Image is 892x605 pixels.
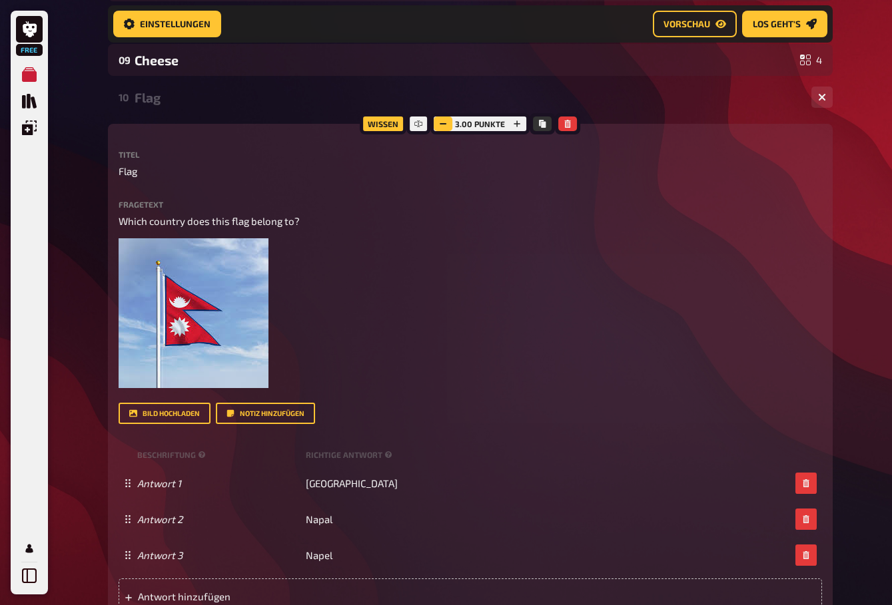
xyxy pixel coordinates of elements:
div: Wissen [360,113,406,134]
div: 09 [119,54,129,66]
span: Vorschau [664,19,710,29]
span: [GEOGRAPHIC_DATA] [306,477,398,489]
div: 4 [800,55,822,65]
span: Napel [306,549,332,561]
label: Titel [119,150,822,158]
span: Los geht's [753,19,801,29]
span: Free [17,46,41,54]
span: Einstellungen [140,19,211,29]
button: Bild hochladen [119,403,211,424]
a: Meine Quizze [16,61,43,88]
div: 10 [119,91,129,103]
label: Fragetext [119,200,822,208]
button: Notiz hinzufügen [216,403,315,424]
a: Vorschau [653,11,737,37]
i: Antwort 2 [137,513,183,525]
div: 3.00 Punkte [430,113,530,134]
a: Einblendungen [16,114,43,141]
a: Einstellungen [113,11,221,37]
i: Antwort 3 [137,549,183,561]
a: Quiz Sammlung [16,88,43,114]
small: Richtige Antwort [306,449,395,461]
img: flagNepal [119,238,268,388]
span: Which country does this flag belong to? [119,215,300,227]
span: Flag [119,164,137,179]
i: Antwort 1 [137,477,181,489]
div: Cheese [135,53,795,68]
small: Beschriftung [137,449,300,461]
a: Mein Konto [16,535,43,562]
a: Los geht's [742,11,827,37]
button: Kopieren [533,116,552,131]
span: Antwort hinzufügen [138,590,345,602]
span: Napal [306,513,332,525]
div: Flag [135,90,801,105]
